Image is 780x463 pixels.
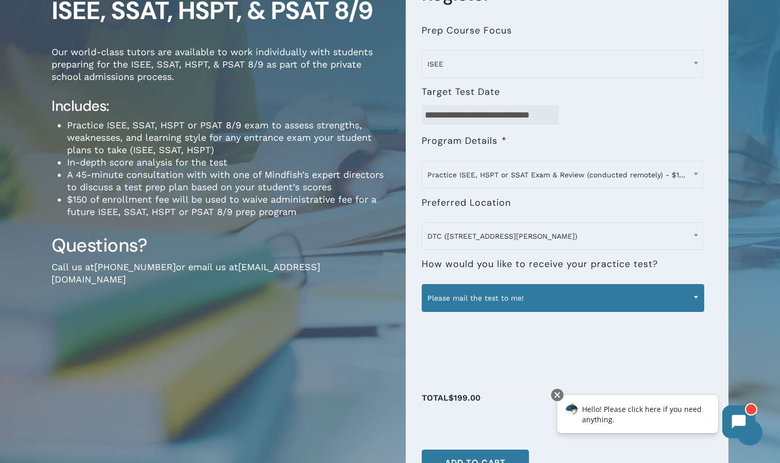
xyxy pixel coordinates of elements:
label: How would you like to receive your practice test? [422,258,658,270]
span: Please mail the test to me! [422,287,704,309]
span: $199.00 [449,393,480,403]
p: Total [422,390,712,417]
label: Preferred Location [422,197,511,209]
span: Please mail the test to me! [422,284,704,312]
iframe: Chatbot [546,387,766,449]
label: Prep Course Focus [422,25,512,37]
li: $150 of enrollment fee will be used to waive administrative fee for a future ISEE, SSAT, HSPT or ... [67,193,390,218]
h4: Includes: [52,97,390,115]
a: [PHONE_NUMBER] [94,261,176,272]
li: Practice ISEE, SSAT, HSPT or PSAT 8/9 exam to assess strengths, weaknesses, and learning style fo... [67,119,390,156]
label: Target Test Date [422,86,500,98]
span: Practice ISEE, HSPT or SSAT Exam & Review (conducted remotely) - $199 [422,164,704,186]
span: DTC (7950 E. Prentice Ave.) [422,225,704,247]
span: DTC (7950 E. Prentice Ave.) [422,222,704,250]
span: ISEE [422,50,704,78]
h3: Questions? [52,234,390,257]
li: A 45-minute consultation with with one of Mindfish’s expert directors to discuss a test prep plan... [67,169,390,193]
li: In-depth score analysis for the test [67,156,390,169]
label: Program Details [422,135,507,147]
span: Practice ISEE, HSPT or SSAT Exam & Review (conducted remotely) - $199 [422,161,704,189]
p: Our world-class tutors are available to work individually with students preparing for the ISEE, S... [52,46,390,97]
span: ISEE [422,53,704,75]
p: Call us at or email us at [52,261,390,300]
iframe: reCAPTCHA [422,314,578,354]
